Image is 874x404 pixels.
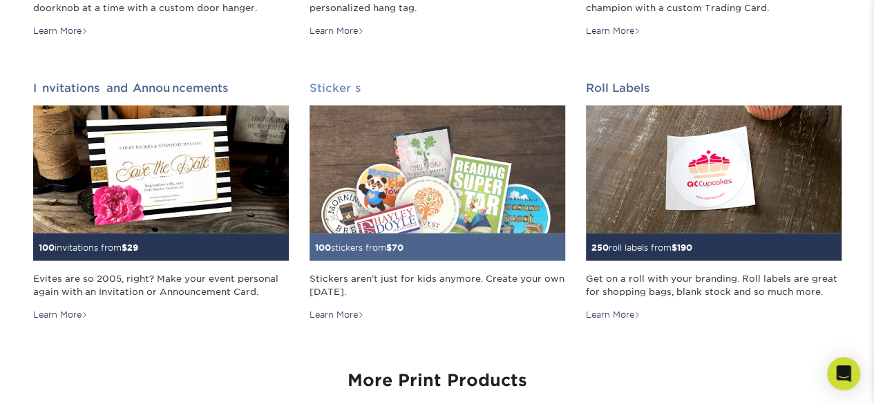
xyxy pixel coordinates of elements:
[3,362,117,399] iframe: Google Customer Reviews
[310,309,364,321] div: Learn More
[591,242,692,253] small: roll labels from
[33,272,289,298] div: Evites are so 2005, right? Make your event personal again with an Invitation or Announcement Card.
[33,309,88,321] div: Learn More
[310,106,565,233] img: Stickers
[386,242,392,253] span: $
[827,357,860,390] div: Open Intercom Messenger
[586,81,842,95] h2: Roll Labels
[586,106,842,233] img: Roll Labels
[315,242,331,253] span: 100
[586,272,842,298] div: Get on a roll with your branding. Roll labels are great for shopping bags, blank stock and so muc...
[310,25,364,37] div: Learn More
[33,81,289,95] h2: Invitations and Announcements
[677,242,692,253] span: 190
[586,81,842,321] a: Roll Labels 250roll labels from$190 Get on a roll with your branding. Roll labels are great for s...
[672,242,677,253] span: $
[310,272,565,298] div: Stickers aren't just for kids anymore. Create your own [DATE].
[33,106,289,233] img: Invitations and Announcements
[33,25,88,37] div: Learn More
[392,242,403,253] span: 70
[310,81,565,95] h2: Stickers
[127,242,138,253] span: 29
[122,242,127,253] span: $
[586,25,640,37] div: Learn More
[33,371,842,391] h3: More Print Products
[39,242,55,253] span: 100
[33,81,289,321] a: Invitations and Announcements 100invitations from$29 Evites are so 2005, right? Make your event p...
[591,242,609,253] span: 250
[586,309,640,321] div: Learn More
[315,242,403,253] small: stickers from
[310,81,565,321] a: Stickers 100stickers from$70 Stickers aren't just for kids anymore. Create your own [DATE]. Learn...
[39,242,138,253] small: invitations from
